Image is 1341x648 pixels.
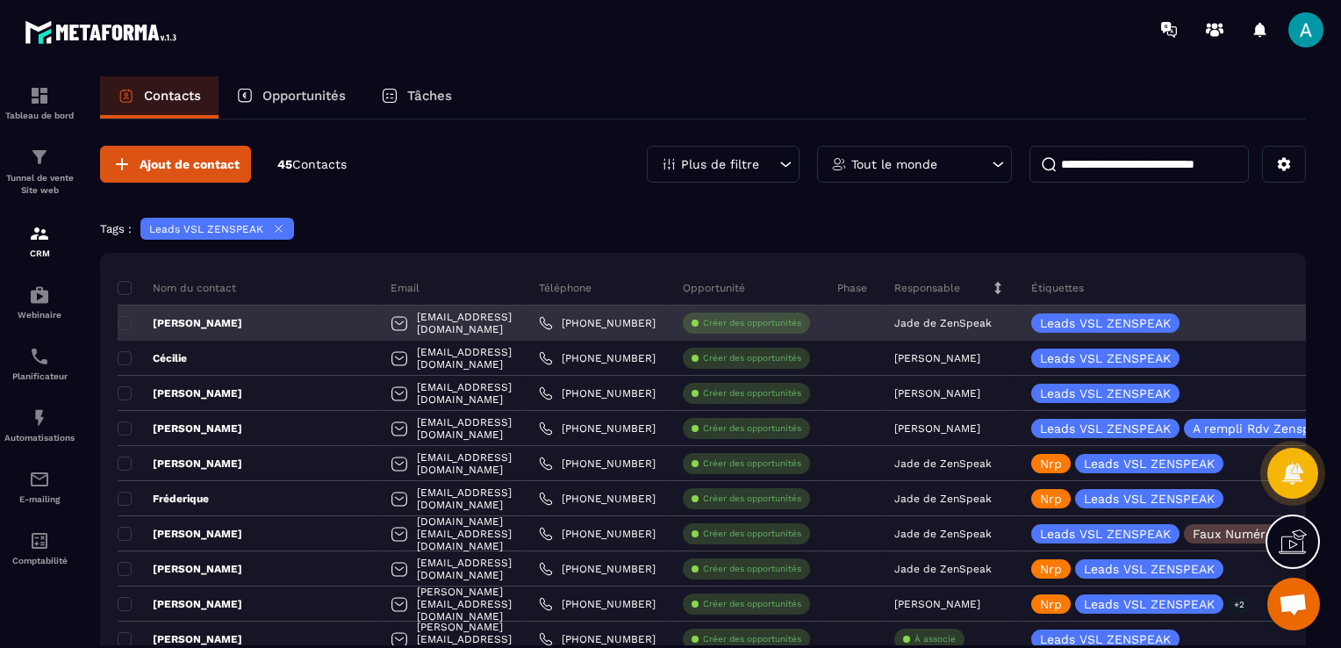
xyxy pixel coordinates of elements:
[363,76,470,119] a: Tâches
[4,133,75,210] a: formationformationTunnel de vente Site web
[894,352,980,364] p: [PERSON_NAME]
[894,598,980,610] p: [PERSON_NAME]
[118,421,242,436] p: [PERSON_NAME]
[292,157,347,171] span: Contacts
[118,632,242,646] p: [PERSON_NAME]
[1193,422,1331,435] p: A rempli Rdv Zenspeak
[29,223,50,244] img: formation
[144,88,201,104] p: Contacts
[29,469,50,490] img: email
[1228,595,1251,614] p: +2
[4,333,75,394] a: schedulerschedulerPlanificateur
[1040,563,1062,575] p: Nrp
[539,281,592,295] p: Téléphone
[1040,528,1171,540] p: Leads VSL ZENSPEAK
[1031,281,1084,295] p: Étiquettes
[29,147,50,168] img: formation
[703,598,801,610] p: Créer des opportunités
[539,492,656,506] a: [PHONE_NUMBER]
[539,597,656,611] a: [PHONE_NUMBER]
[894,317,992,329] p: Jade de ZenSpeak
[894,493,992,505] p: Jade de ZenSpeak
[1267,578,1320,630] div: Ouvrir le chat
[4,494,75,504] p: E-mailing
[1040,422,1171,435] p: Leads VSL ZENSPEAK
[1040,598,1062,610] p: Nrp
[1084,457,1215,470] p: Leads VSL ZENSPEAK
[894,528,992,540] p: Jade de ZenSpeak
[4,72,75,133] a: formationformationTableau de bord
[118,281,236,295] p: Nom du contact
[703,387,801,400] p: Créer des opportunités
[4,456,75,517] a: emailemailE-mailing
[4,433,75,443] p: Automatisations
[4,172,75,197] p: Tunnel de vente Site web
[1040,317,1171,329] p: Leads VSL ZENSPEAK
[118,457,242,471] p: [PERSON_NAME]
[29,284,50,306] img: automations
[703,633,801,645] p: Créer des opportunités
[703,493,801,505] p: Créer des opportunités
[703,457,801,470] p: Créer des opportunités
[118,316,242,330] p: [PERSON_NAME]
[118,351,187,365] p: Cécilie
[851,158,937,170] p: Tout le monde
[100,146,251,183] button: Ajout de contact
[118,597,242,611] p: [PERSON_NAME]
[683,281,745,295] p: Opportunité
[681,158,759,170] p: Plus de filtre
[29,346,50,367] img: scheduler
[391,281,420,295] p: Email
[118,562,242,576] p: [PERSON_NAME]
[118,527,242,541] p: [PERSON_NAME]
[894,457,992,470] p: Jade de ZenSpeak
[1084,493,1215,505] p: Leads VSL ZENSPEAK
[262,88,346,104] p: Opportunités
[29,530,50,551] img: accountant
[914,633,956,645] p: À associe
[407,88,452,104] p: Tâches
[894,422,980,435] p: [PERSON_NAME]
[539,632,656,646] a: [PHONE_NUMBER]
[4,310,75,320] p: Webinaire
[894,281,960,295] p: Responsable
[539,527,656,541] a: [PHONE_NUMBER]
[100,222,132,235] p: Tags :
[1084,598,1215,610] p: Leads VSL ZENSPEAK
[703,563,801,575] p: Créer des opportunités
[118,386,242,400] p: [PERSON_NAME]
[4,394,75,456] a: automationsautomationsAutomatisations
[4,248,75,258] p: CRM
[4,517,75,579] a: accountantaccountantComptabilité
[703,317,801,329] p: Créer des opportunités
[4,111,75,120] p: Tableau de bord
[149,223,263,235] p: Leads VSL ZENSPEAK
[277,156,347,173] p: 45
[29,407,50,428] img: automations
[894,387,980,400] p: [PERSON_NAME]
[703,352,801,364] p: Créer des opportunités
[539,351,656,365] a: [PHONE_NUMBER]
[703,422,801,435] p: Créer des opportunités
[1040,352,1171,364] p: Leads VSL ZENSPEAK
[539,457,656,471] a: [PHONE_NUMBER]
[1040,387,1171,400] p: Leads VSL ZENSPEAK
[539,421,656,436] a: [PHONE_NUMBER]
[1193,528,1273,540] p: Faux Numéro
[1040,633,1171,645] p: Leads VSL ZENSPEAK
[1040,493,1062,505] p: Nrp
[4,271,75,333] a: automationsautomationsWebinaire
[219,76,363,119] a: Opportunités
[29,85,50,106] img: formation
[140,155,240,173] span: Ajout de contact
[25,16,183,48] img: logo
[1084,563,1215,575] p: Leads VSL ZENSPEAK
[539,386,656,400] a: [PHONE_NUMBER]
[4,556,75,565] p: Comptabilité
[1040,457,1062,470] p: Nrp
[894,563,992,575] p: Jade de ZenSpeak
[539,562,656,576] a: [PHONE_NUMBER]
[703,528,801,540] p: Créer des opportunités
[4,210,75,271] a: formationformationCRM
[4,371,75,381] p: Planificateur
